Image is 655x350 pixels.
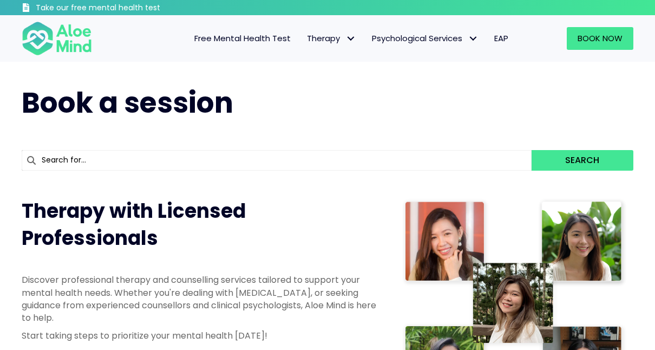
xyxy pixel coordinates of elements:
[194,33,291,44] span: Free Mental Health Test
[104,27,516,50] nav: Menu
[307,33,356,44] span: Therapy
[364,27,486,50] a: Psychological ServicesPsychological Services: submenu
[532,150,633,171] button: Search
[22,197,246,252] span: Therapy with Licensed Professionals
[22,274,380,324] p: Discover professional therapy and counselling services tailored to support your mental health nee...
[372,33,478,44] span: Psychological Services
[36,3,213,14] h3: Take our free mental health test
[494,33,508,44] span: EAP
[567,27,633,50] a: Book Now
[578,33,623,44] span: Book Now
[299,27,364,50] a: TherapyTherapy: submenu
[22,83,233,122] span: Book a session
[486,27,516,50] a: EAP
[22,150,532,171] input: Search for...
[186,27,299,50] a: Free Mental Health Test
[22,21,92,56] img: Aloe mind Logo
[22,329,380,342] p: Start taking steps to prioritize your mental health [DATE]!
[22,3,213,15] a: Take our free mental health test
[343,31,358,47] span: Therapy: submenu
[465,31,481,47] span: Psychological Services: submenu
